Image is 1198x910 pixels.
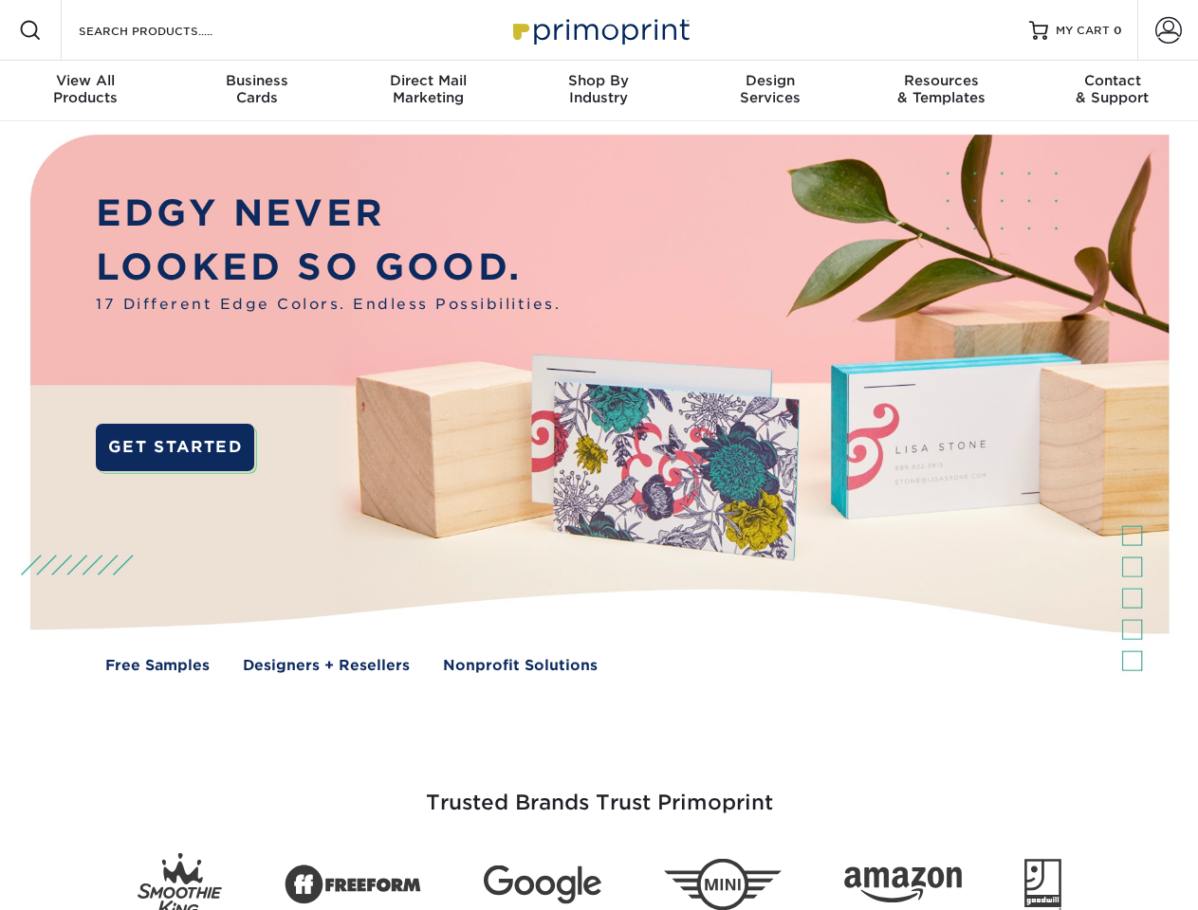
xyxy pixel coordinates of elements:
img: Amazon [844,867,962,903]
img: Google [484,865,601,904]
div: & Templates [856,72,1026,106]
p: LOOKED SO GOOD. [96,241,561,295]
a: DesignServices [685,61,856,121]
div: Services [685,72,856,106]
span: 17 Different Edge Colors. Endless Possibilities. [96,294,561,316]
div: Industry [513,72,684,106]
div: & Support [1027,72,1198,106]
a: Free Samples [105,655,210,677]
span: Shop By [513,72,684,89]
span: Contact [1027,72,1198,89]
h3: Trusted Brands Trust Primoprint [45,745,1154,838]
a: Contact& Support [1027,61,1198,121]
span: MY CART [1056,23,1110,39]
a: Nonprofit Solutions [443,655,598,677]
a: Resources& Templates [856,61,1026,121]
p: EDGY NEVER [96,187,561,241]
a: Direct MailMarketing [342,61,513,121]
span: 0 [1114,24,1122,37]
a: Shop ByIndustry [513,61,684,121]
input: SEARCH PRODUCTS..... [77,19,262,42]
span: Business [171,72,341,89]
span: Resources [856,72,1026,89]
a: BusinessCards [171,61,341,121]
div: Marketing [342,72,513,106]
img: Goodwill [1024,859,1061,910]
a: Designers + Resellers [243,655,410,677]
div: Cards [171,72,341,106]
a: GET STARTED [96,424,254,471]
img: Primoprint [505,9,694,50]
span: Design [685,72,856,89]
span: Direct Mail [342,72,513,89]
